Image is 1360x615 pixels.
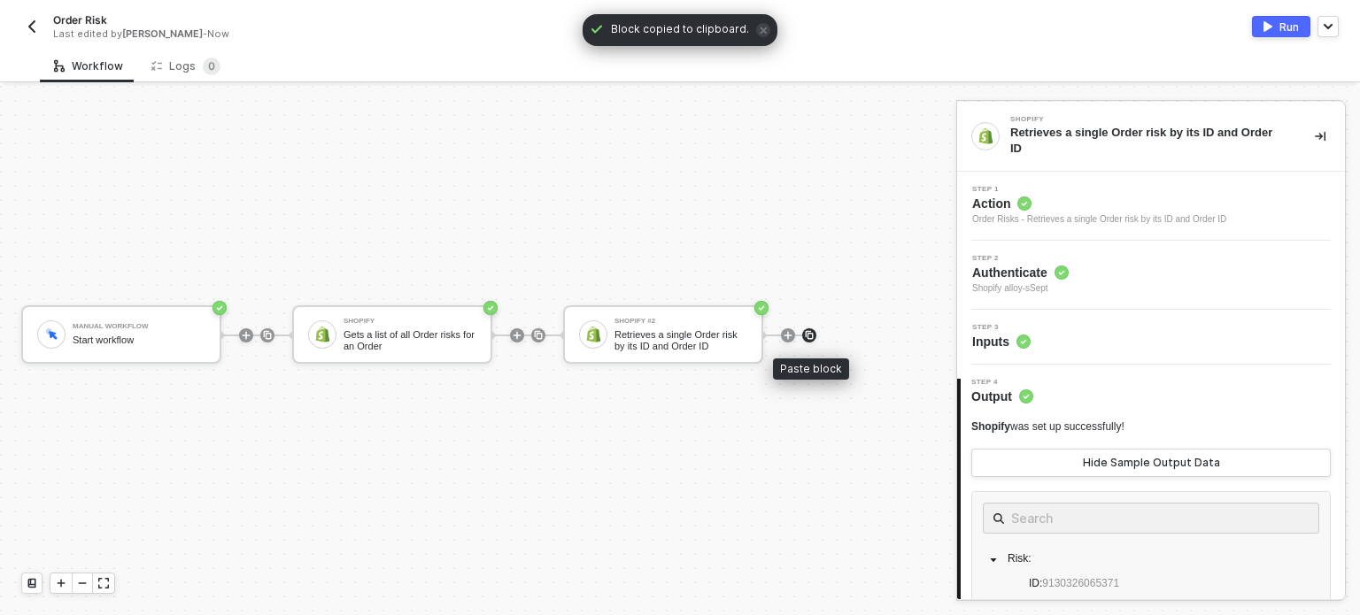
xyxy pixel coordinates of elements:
span: ID : [1029,577,1119,589]
div: Last edited by - Now [53,27,639,41]
span: Step 3 [972,324,1031,331]
img: copy-paste [804,330,815,341]
span: icon-play [783,330,793,341]
span: Shopify alloy-sSept [972,281,1069,296]
span: Authenticate [972,264,1069,281]
img: copy-paste [533,330,544,341]
img: icon [314,327,330,342]
img: back [25,19,39,34]
div: Shopify #2 [614,318,747,325]
div: Step 2Authenticate Shopify alloy-sSept [957,255,1345,296]
span: icon-minus [77,578,88,588]
div: Workflow [54,59,123,73]
input: Search [1011,507,1291,529]
span: Step 4 [971,379,1033,386]
div: Retrieves a single Order risk by its ID and Order ID [614,329,747,351]
div: Step 1Action Order Risks - Retrieves a single Order risk by its ID and Order ID [957,186,1345,227]
span: icon-check [590,22,604,36]
span: icon-play [241,330,251,341]
div: Step 3Inputs [957,324,1345,350]
div: Run [1279,19,1299,35]
div: Manual Workflow [73,323,205,330]
span: icon-play [512,330,522,341]
div: Shopify [344,318,476,325]
div: Shopify [1010,116,1276,123]
div: Paste block [773,358,849,380]
span: [PERSON_NAME] [122,27,203,40]
span: icon-success-page [483,301,498,315]
img: copy-paste [262,330,273,341]
button: Hide Sample Output Data [971,449,1331,477]
span: icon-close [756,23,770,37]
div: Logs [151,58,220,75]
span: Output [971,388,1033,405]
span: Step 1 [972,186,1226,193]
div: Gets a list of all Order risks for an Order [344,329,476,351]
span: icon-expand [98,578,109,588]
span: Inputs [972,333,1031,350]
span: Block copied to clipboard. [611,21,749,39]
span: Order Risk [53,12,107,27]
span: icon-success-page [754,301,769,315]
button: back [21,16,42,37]
span: Step 2 [972,255,1069,262]
button: activateRun [1252,16,1310,37]
sup: 0 [203,58,220,75]
span: icon-search [993,511,1004,526]
span: caret-down [989,556,998,565]
span: Action [972,195,1226,212]
div: was set up successfully! [971,419,1124,434]
div: Start workflow [73,334,205,346]
span: 9130326065371 [1042,577,1119,589]
span: icon-collapse-right [1315,131,1325,142]
div: Retrieves a single Order risk by its ID and Order ID [1010,125,1287,157]
div: Hide Sample Output Data [1083,456,1220,470]
span: icon-play [56,578,66,588]
div: Order Risks - Retrieves a single Order risk by its ID and Order ID [972,212,1226,227]
img: icon [585,327,601,342]
span: Risk : [1008,552,1032,565]
img: activate [1263,21,1272,32]
span: icon-success-page [212,301,227,315]
img: integration-icon [977,128,993,144]
img: icon [43,327,59,342]
span: Shopify [971,420,1010,433]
